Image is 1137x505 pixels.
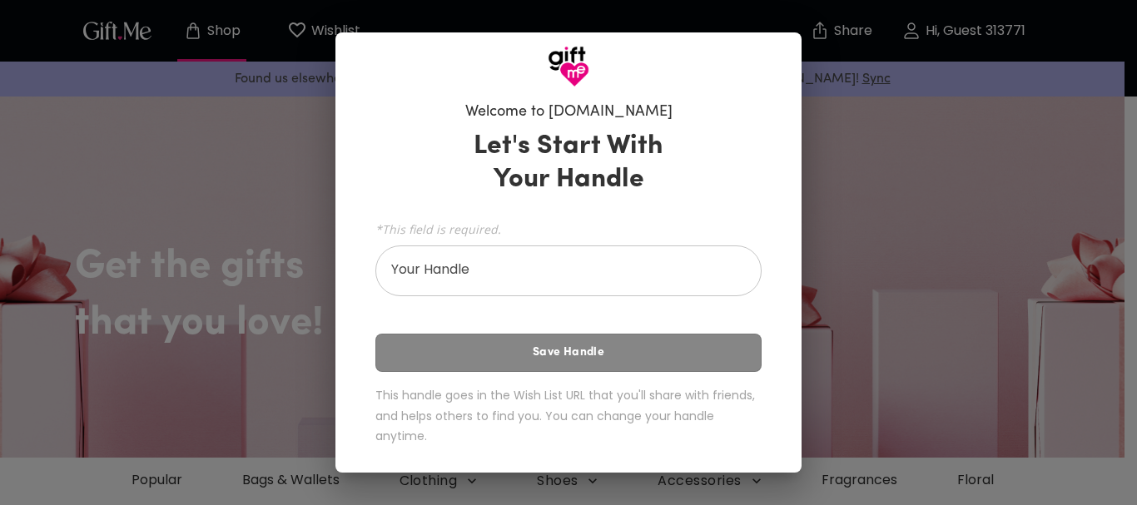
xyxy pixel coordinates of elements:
[465,102,673,122] h6: Welcome to [DOMAIN_NAME]
[548,46,589,87] img: GiftMe Logo
[453,130,684,196] h3: Let's Start With Your Handle
[375,221,762,237] span: *This field is required.
[375,385,762,447] h6: This handle goes in the Wish List URL that you'll share with friends, and helps others to find yo...
[375,250,743,296] input: Your Handle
